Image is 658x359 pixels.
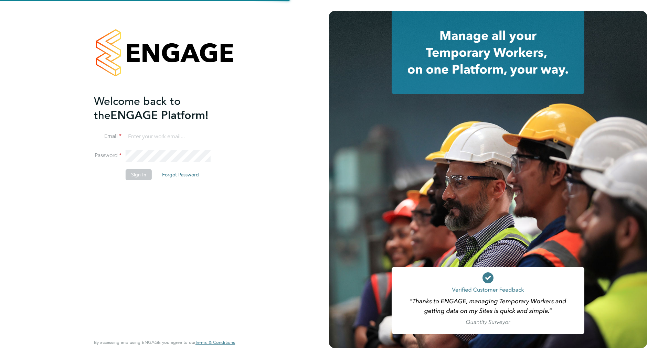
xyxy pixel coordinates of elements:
label: Email [94,133,121,140]
label: Password [94,152,121,159]
a: Terms & Conditions [195,340,235,345]
button: Sign In [126,169,152,180]
span: By accessing and using ENGAGE you agree to our [94,339,235,345]
input: Enter your work email... [126,131,211,143]
span: Welcome back to the [94,95,181,122]
button: Forgot Password [157,169,204,180]
h2: ENGAGE Platform! [94,94,228,122]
